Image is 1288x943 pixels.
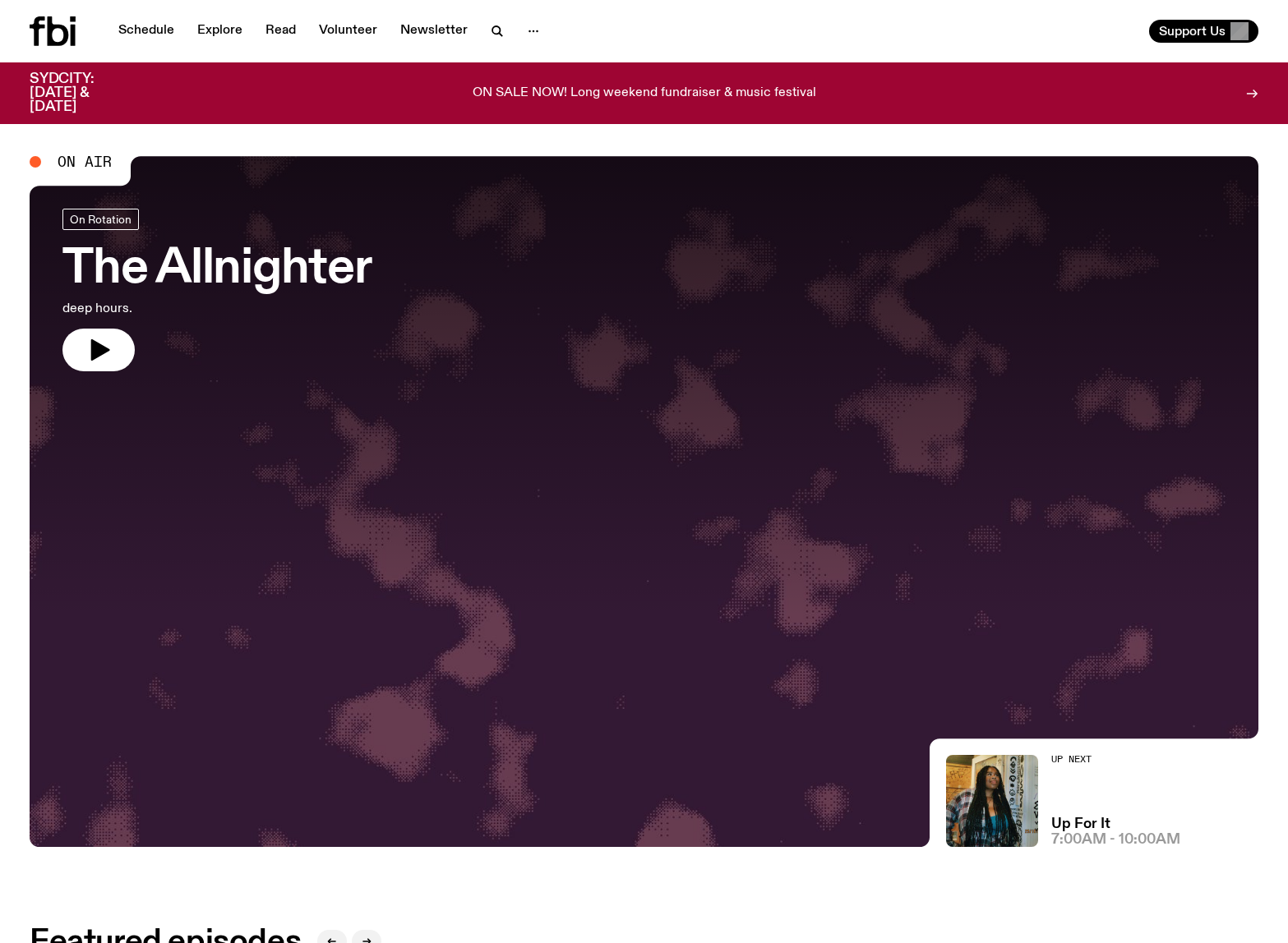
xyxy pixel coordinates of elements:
[1051,817,1110,831] a: Up For It
[70,213,132,225] span: On Rotation
[1149,20,1258,43] button: Support Us
[946,755,1038,847] img: Ify - a Brown Skin girl with black braided twists, looking up to the side with her tongue stickin...
[473,86,816,101] p: ON SALE NOW! Long weekend fundraiser & music festival
[30,72,135,114] h3: SYDCITY: [DATE] & [DATE]
[62,209,139,230] a: On Rotation
[108,20,184,43] a: Schedule
[1051,833,1180,847] span: 7:00am - 10:00am
[390,20,478,43] a: Newsletter
[58,154,112,169] span: On Air
[1159,24,1226,39] span: Support Us
[256,20,306,43] a: Read
[309,20,387,43] a: Volunteer
[187,20,252,43] a: Explore
[62,209,372,371] a: The Allnighterdeep hours.
[1051,755,1180,764] h2: Up Next
[62,246,372,292] h3: The Allnighter
[62,299,372,319] p: deep hours.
